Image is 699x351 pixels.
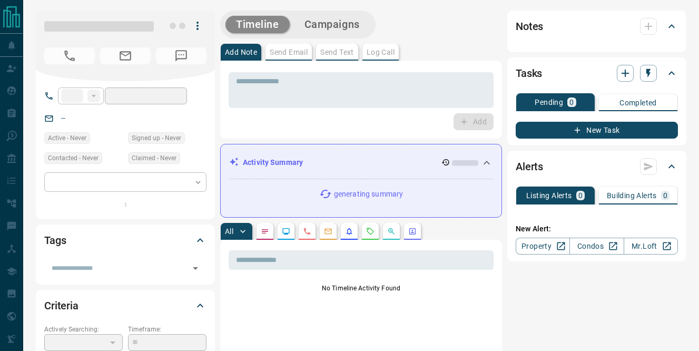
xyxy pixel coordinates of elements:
a: Mr.Loft [624,238,678,255]
span: No Number [44,47,95,64]
button: Campaigns [294,16,370,33]
svg: Opportunities [387,227,396,236]
svg: Notes [261,227,269,236]
p: New Alert: [516,223,678,235]
p: Timeframe: [128,325,206,334]
svg: Agent Actions [408,227,417,236]
p: Pending [535,99,563,106]
span: Contacted - Never [48,153,99,163]
p: Building Alerts [607,192,657,199]
span: Claimed - Never [132,153,176,163]
svg: Calls [303,227,311,236]
svg: Listing Alerts [345,227,353,236]
p: generating summary [334,189,403,200]
span: No Number [156,47,206,64]
p: Listing Alerts [526,192,572,199]
svg: Requests [366,227,375,236]
h2: Tasks [516,65,542,82]
div: Tasks [516,61,678,86]
p: 0 [663,192,667,199]
button: Open [188,261,203,276]
p: Completed [619,99,657,106]
span: No Email [100,47,151,64]
h2: Alerts [516,158,543,175]
div: Notes [516,14,678,39]
h2: Notes [516,18,543,35]
a: Condos [569,238,624,255]
div: Activity Summary [229,153,493,172]
svg: Lead Browsing Activity [282,227,290,236]
h2: Tags [44,232,66,249]
a: -- [61,114,65,122]
button: Timeline [225,16,290,33]
p: No Timeline Activity Found [229,284,494,293]
span: Signed up - Never [132,133,181,143]
p: 0 [578,192,583,199]
svg: Emails [324,227,332,236]
h2: Criteria [44,297,78,314]
div: Alerts [516,154,678,179]
div: Tags [44,228,206,253]
span: Active - Never [48,133,86,143]
p: All [225,228,233,235]
p: Add Note [225,48,257,56]
a: Property [516,238,570,255]
button: New Task [516,122,678,139]
div: Criteria [44,293,206,318]
p: Activity Summary [243,157,303,168]
p: Actively Searching: [44,325,123,334]
p: 0 [569,99,574,106]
